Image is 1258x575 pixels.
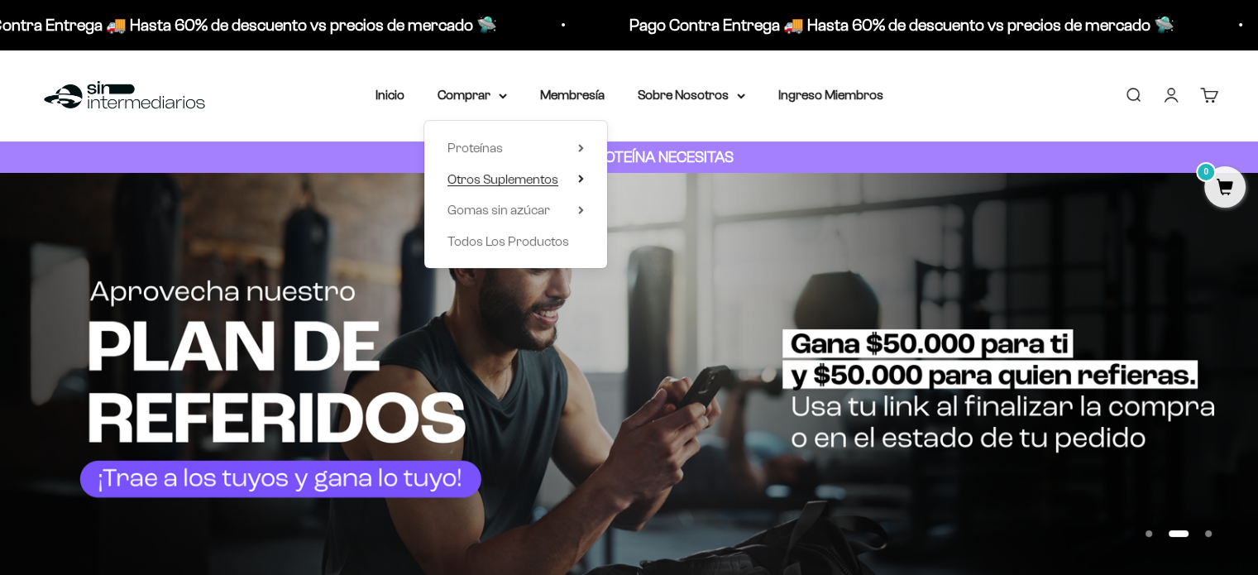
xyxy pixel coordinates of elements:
a: Inicio [375,88,404,102]
a: Todos Los Productos [447,231,584,252]
summary: Otros Suplementos [447,169,584,190]
summary: Comprar [438,84,507,106]
summary: Gomas sin azúcar [447,199,584,221]
span: Todos Los Productos [447,234,569,248]
p: Pago Contra Entrega 🚚 Hasta 60% de descuento vs precios de mercado 🛸 [627,12,1172,38]
a: Ingreso Miembros [778,88,883,102]
a: Membresía [540,88,605,102]
summary: Proteínas [447,137,584,159]
span: Gomas sin azúcar [447,203,550,217]
span: Proteínas [447,141,503,155]
summary: Sobre Nosotros [638,84,745,106]
mark: 0 [1196,162,1216,182]
strong: CUANTA PROTEÍNA NECESITAS [524,148,734,165]
a: 0 [1204,180,1246,198]
span: Otros Suplementos [447,172,558,186]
